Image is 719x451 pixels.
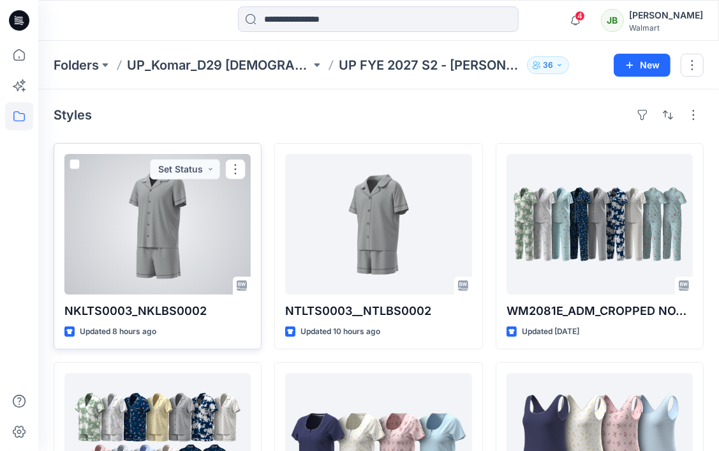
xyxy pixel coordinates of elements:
[601,9,624,32] div: JB
[507,154,693,294] a: WM2081E_ADM_CROPPED NOTCH PJ SET w/ STRAIGHT HEM TOP_COLORWAY
[300,325,380,339] p: Updated 10 hours ago
[629,8,703,23] div: [PERSON_NAME]
[575,11,585,21] span: 4
[285,154,471,294] a: NTLTS0003__NTLBS0002
[527,56,569,74] button: 36
[614,54,671,77] button: New
[54,107,92,123] h4: Styles
[64,302,251,320] p: NKLTS0003_NKLBS0002
[543,58,553,72] p: 36
[80,325,156,339] p: Updated 8 hours ago
[507,302,693,320] p: WM2081E_ADM_CROPPED NOTCH PJ SET w/ STRAIGHT HEM TOP_COLORWAY
[522,325,580,339] p: Updated [DATE]
[629,23,703,33] div: Walmart
[285,302,471,320] p: NTLTS0003__NTLBS0002
[54,56,99,74] a: Folders
[339,56,523,74] p: UP FYE 2027 S2 - [PERSON_NAME] D29 [DEMOGRAPHIC_DATA] Sleepwear
[64,154,251,294] a: NKLTS0003_NKLBS0002
[127,56,311,74] a: UP_Komar_D29 [DEMOGRAPHIC_DATA] Sleep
